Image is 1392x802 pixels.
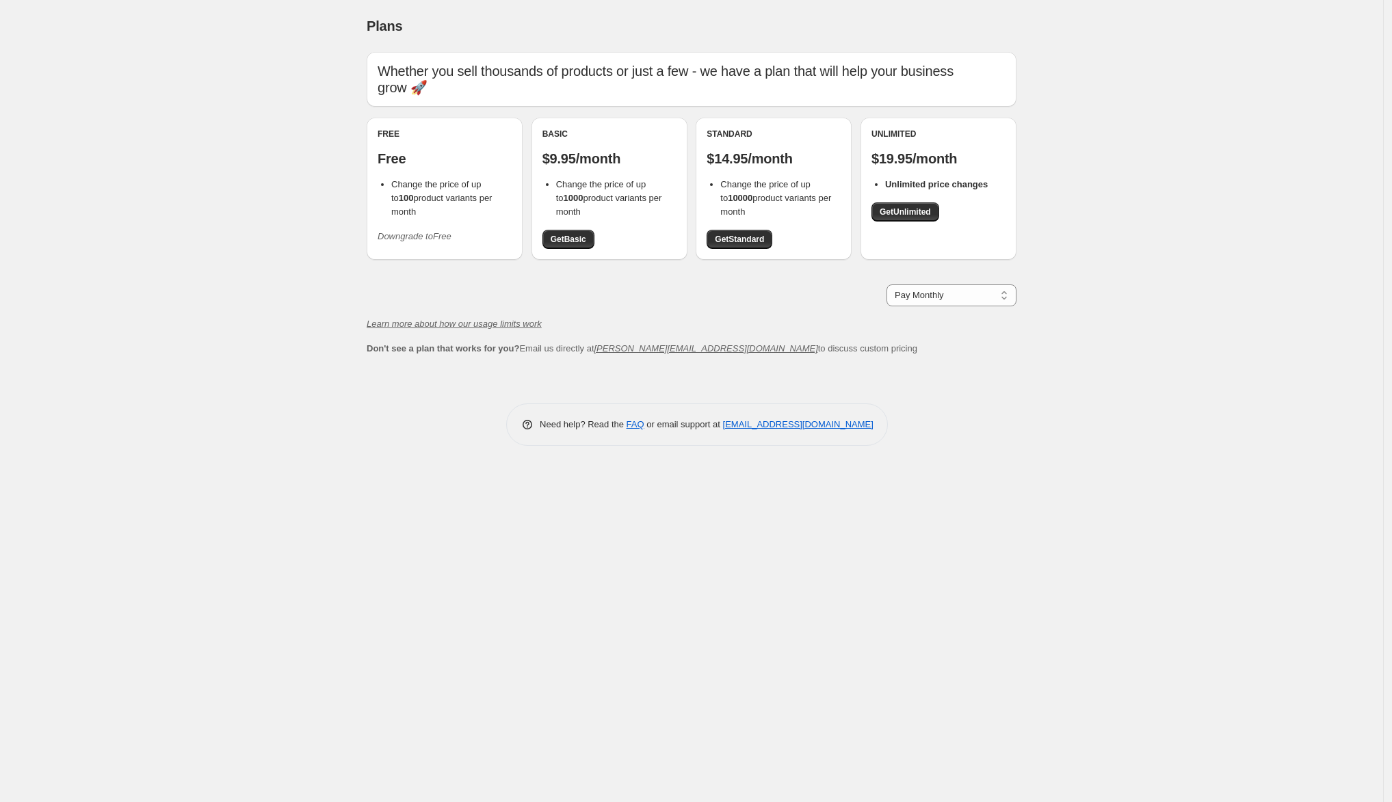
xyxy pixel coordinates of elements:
a: FAQ [627,419,644,429]
span: Get Basic [551,234,586,245]
i: Downgrade to Free [378,231,451,241]
div: Free [378,129,512,139]
button: Downgrade toFree [369,226,460,248]
span: Need help? Read the [540,419,627,429]
b: Unlimited price changes [885,179,988,189]
p: $19.95/month [871,150,1006,167]
b: 10000 [728,193,752,203]
span: or email support at [644,419,723,429]
span: Change the price of up to product variants per month [720,179,831,217]
a: [PERSON_NAME][EMAIL_ADDRESS][DOMAIN_NAME] [594,343,818,353]
span: Email us directly at to discuss custom pricing [367,343,917,353]
span: Change the price of up to product variants per month [391,179,492,217]
span: Get Unlimited [880,206,931,217]
p: $14.95/month [707,150,841,167]
a: [EMAIL_ADDRESS][DOMAIN_NAME] [723,419,874,429]
p: Whether you sell thousands of products or just a few - we have a plan that will help your busines... [378,63,1006,96]
p: $9.95/month [542,150,677,167]
b: Don't see a plan that works for you? [367,343,519,353]
a: GetUnlimited [871,202,939,222]
span: Plans [367,18,402,34]
b: 1000 [564,193,583,203]
div: Basic [542,129,677,139]
a: GetStandard [707,230,772,249]
b: 100 [399,193,414,203]
p: Free [378,150,512,167]
span: Change the price of up to product variants per month [556,179,662,217]
span: Get Standard [715,234,764,245]
a: GetBasic [542,230,594,249]
a: Learn more about how our usage limits work [367,319,542,329]
div: Standard [707,129,841,139]
div: Unlimited [871,129,1006,139]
